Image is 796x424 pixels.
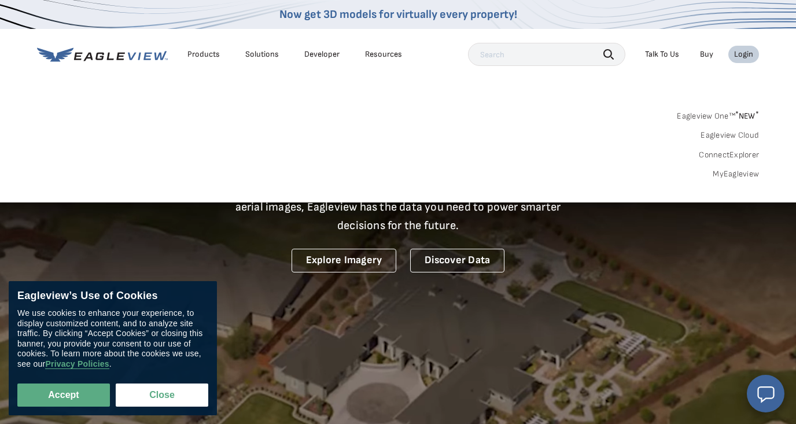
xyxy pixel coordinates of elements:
[677,108,759,121] a: Eagleview One™*NEW*
[17,384,110,407] button: Accept
[304,49,340,60] a: Developer
[187,49,220,60] div: Products
[699,150,759,160] a: ConnectExplorer
[468,43,625,66] input: Search
[279,8,517,21] a: Now get 3D models for virtually every property!
[221,179,575,235] p: A new era starts here. Built on more than 3.5 billion high-resolution aerial images, Eagleview ha...
[735,111,759,121] span: NEW
[365,49,402,60] div: Resources
[701,130,759,141] a: Eagleview Cloud
[292,249,397,272] a: Explore Imagery
[17,308,208,369] div: We use cookies to enhance your experience, to display customized content, and to analyze site tra...
[734,49,753,60] div: Login
[410,249,504,272] a: Discover Data
[700,49,713,60] a: Buy
[45,359,109,369] a: Privacy Policies
[17,290,208,303] div: Eagleview’s Use of Cookies
[116,384,208,407] button: Close
[713,169,759,179] a: MyEagleview
[645,49,679,60] div: Talk To Us
[245,49,279,60] div: Solutions
[747,375,784,412] button: Open chat window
